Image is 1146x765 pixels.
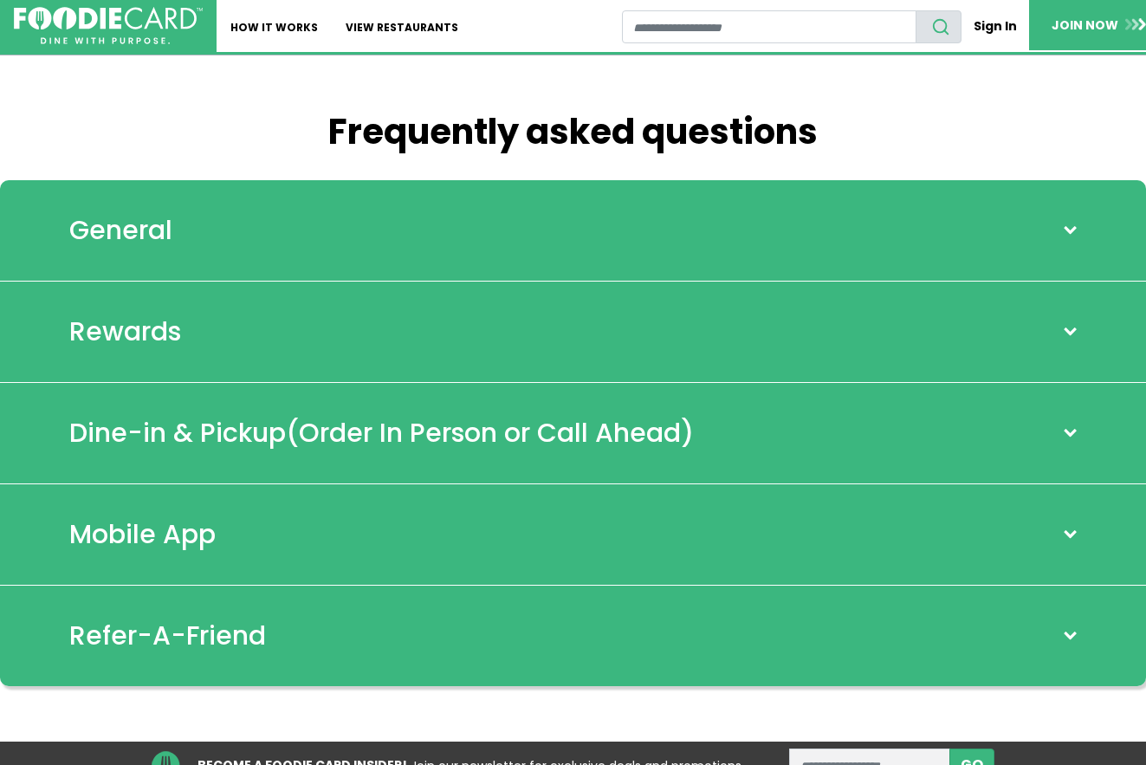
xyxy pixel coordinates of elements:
[69,620,266,652] h2: Refer-A-Friend
[69,519,216,550] h2: Mobile App
[14,7,203,45] img: FoodieCard; Eat, Drink, Save, Donate
[69,215,172,246] h2: General
[622,10,916,43] input: restaurant search
[69,418,694,449] h2: Dine-in & Pickup
[961,10,1029,42] a: Sign In
[286,414,694,451] span: (Order In Person or Call Ahead)
[69,316,181,347] h2: Rewards
[916,10,961,43] button: search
